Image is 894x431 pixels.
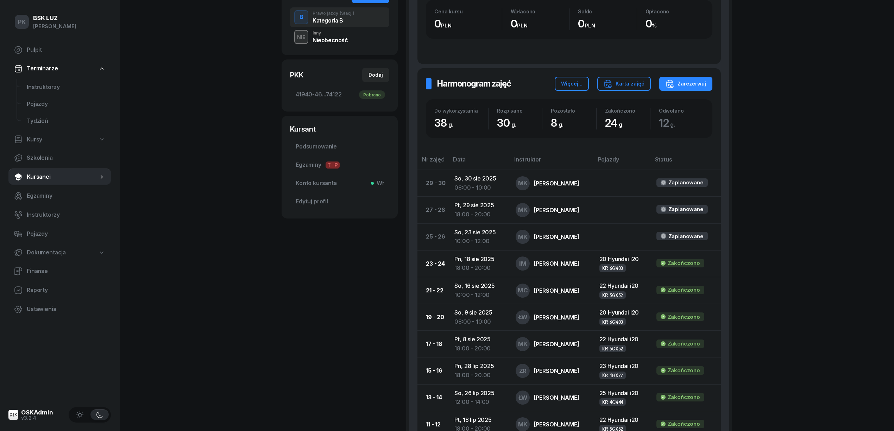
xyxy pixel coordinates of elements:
div: KR 5GX52 [602,346,623,351]
div: 22 Hyundai i20 [599,281,645,291]
th: Nr zajęć [417,155,449,170]
a: Pojazdy [21,96,111,113]
span: Instruktorzy [27,83,105,92]
a: Edytuj profil [290,193,389,210]
div: [PERSON_NAME] [534,368,579,374]
div: 10:00 - 12:00 [454,291,504,300]
span: Pojazdy [27,100,105,109]
span: 24 [605,116,627,129]
button: Zarezerwuj [659,77,712,91]
span: 12 [659,116,679,129]
a: Pojazdy [8,226,111,242]
div: Inny [313,31,348,35]
a: Terminarze [8,61,111,77]
span: Raporty [27,286,105,295]
a: Podsumowanie [290,138,389,155]
td: 21 - 22 [417,277,449,304]
div: Zaplanowane [668,232,704,241]
th: Status [651,155,721,170]
div: Nieobecność [313,37,348,43]
span: IM [519,261,527,267]
small: g. [448,121,453,128]
div: 0 [434,17,502,30]
div: BSK LUZ [33,15,76,21]
a: Kursanci [8,169,111,185]
div: 12:00 - 14:00 [454,398,504,407]
div: 20 Hyundai i20 [599,255,645,264]
div: Zakończono [605,108,650,114]
div: 0 [578,17,637,30]
div: Odwołano [659,108,704,114]
a: Pulpit [8,42,111,58]
div: Cena kursu [434,8,502,14]
div: NIE [294,33,308,42]
small: g. [559,121,564,128]
div: 18:00 - 20:00 [454,344,504,353]
span: MK [518,341,528,347]
span: ŁW [518,395,528,401]
div: OSKAdmin [21,410,53,416]
span: Podsumowanie [296,142,384,151]
span: Ustawienia [27,305,105,314]
div: 22 Hyundai i20 [599,335,645,344]
a: EgzaminyTP [290,157,389,173]
div: Zakończono [668,312,700,322]
div: 18:00 - 20:00 [454,210,504,219]
td: 13 - 14 [417,384,449,411]
div: 18:00 - 20:00 [454,264,504,273]
span: 41940-46...74122 [296,90,384,99]
div: 23 Hyundai i20 [599,362,645,371]
div: Opłacono [646,8,704,14]
span: ZR [519,368,527,374]
a: Konto kursantaWł [290,175,389,192]
div: KR 1HX77 [602,372,623,378]
button: Więcej... [555,77,589,91]
div: 20 Hyundai i20 [599,308,645,317]
div: [PERSON_NAME] [534,288,579,293]
div: Więcej... [561,80,583,88]
span: Wł [374,179,384,188]
div: 0 [646,17,704,30]
span: MC [518,287,528,293]
span: Dokumentacja [27,248,66,257]
td: So, 9 sie 2025 [449,304,510,331]
div: Zakończono [668,393,700,402]
span: ŁW [518,314,528,320]
div: KR 4CW44 [602,399,623,405]
div: Karta zajęć [604,80,644,88]
div: [PERSON_NAME] [534,180,579,186]
td: 27 - 28 [417,197,449,223]
a: Instruktorzy [21,79,111,96]
span: Konto kursanta [296,179,384,188]
div: v3.2.4 [21,416,53,420]
div: [PERSON_NAME] [534,315,579,320]
span: MK [518,422,528,427]
span: Kursy [27,135,42,144]
div: 10:00 - 12:00 [454,237,504,246]
a: Finanse [8,263,111,280]
button: BPrawo jazdy(Stacj.)Kategoria B [290,7,389,27]
span: PK [18,19,26,25]
a: Instruktorzy [8,207,111,223]
div: Zarezerwuj [666,80,706,88]
td: 25 - 26 [417,223,449,250]
div: [PERSON_NAME] [534,341,579,347]
div: Kategoria B [313,18,354,23]
td: 17 - 18 [417,331,449,357]
a: Raporty [8,282,111,299]
div: Kursant [290,124,389,134]
div: [PERSON_NAME] [534,261,579,266]
th: Data [449,155,510,170]
div: Zakończono [668,366,700,375]
span: Egzaminy [27,191,105,201]
div: 08:00 - 10:00 [454,317,504,327]
div: 0 [511,17,569,30]
h2: Harmonogram zajęć [437,78,511,89]
small: PLN [585,22,595,29]
div: 08:00 - 10:00 [454,183,504,192]
a: Kursy [8,132,111,148]
small: g. [670,121,675,128]
div: Rozpisano [497,108,542,114]
a: Egzaminy [8,188,111,204]
a: Tydzień [21,113,111,129]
